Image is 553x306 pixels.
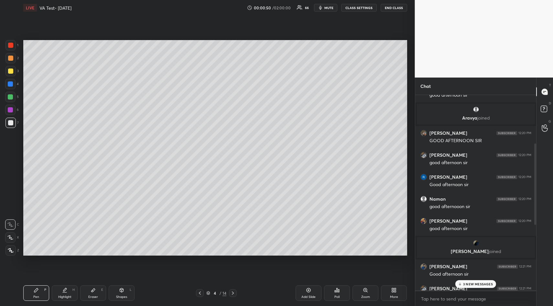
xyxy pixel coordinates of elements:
[5,118,19,128] div: 7
[496,131,517,135] img: 4P8fHbbgJtejmAAAAAElFTkSuQmCC
[5,66,19,76] div: 3
[5,105,19,115] div: 6
[549,83,551,88] p: T
[421,249,531,254] p: [PERSON_NAME]
[429,264,467,269] h6: [PERSON_NAME]
[497,265,518,269] img: 4P8fHbbgJtejmAAAAAElFTkSuQmCC
[130,288,132,291] div: L
[429,196,446,202] h6: Naman
[421,130,427,136] img: thumbnail.jpg
[5,92,19,102] div: 5
[429,92,531,99] div: good afternoon sir
[421,286,427,291] img: thumbnail.jpg
[429,152,467,158] h6: [PERSON_NAME]
[5,245,19,256] div: Z
[429,226,531,232] div: good afternoon sir
[44,288,46,291] div: P
[519,287,531,290] div: 12:21 PM
[429,218,467,224] h6: [PERSON_NAME]
[58,295,71,299] div: Highlight
[421,218,427,224] img: thumbnail.jpg
[421,196,427,202] img: default.png
[429,271,531,278] div: Good afternoon sir
[429,138,531,144] div: GOOD AFTERNOON SIR
[301,295,316,299] div: Add Slide
[5,40,18,50] div: 1
[518,197,531,201] div: 12:20 PM
[518,175,531,179] div: 12:20 PM
[5,219,19,230] div: C
[421,152,427,158] img: thumbnail.jpg
[5,53,19,63] div: 2
[116,295,127,299] div: Shapes
[497,287,518,290] img: 4P8fHbbgJtejmAAAAAElFTkSuQmCC
[496,175,517,179] img: 4P8fHbbgJtejmAAAAAElFTkSuQmCC
[496,153,517,157] img: 4P8fHbbgJtejmAAAAAElFTkSuQmCC
[390,295,398,299] div: More
[421,115,531,121] p: Aravya
[463,282,493,286] p: 3 NEW MESSAGES
[334,295,340,299] div: Poll
[496,197,517,201] img: 4P8fHbbgJtejmAAAAAElFTkSuQmCC
[219,291,221,295] div: /
[222,290,226,296] div: 14
[5,79,19,89] div: 4
[23,4,37,12] div: LIVE
[341,4,377,12] button: CLASS SETTINGS
[211,291,218,295] div: 4
[518,153,531,157] div: 12:20 PM
[472,106,479,113] img: default.png
[429,174,467,180] h6: [PERSON_NAME]
[429,160,531,166] div: good afternoon sir
[421,264,427,269] img: thumbnail.jpg
[415,78,436,95] p: Chat
[415,95,537,290] div: grid
[72,288,75,291] div: H
[429,204,531,210] div: good afternooon sir
[519,265,531,269] div: 12:21 PM
[548,119,551,124] p: G
[5,232,19,243] div: X
[324,5,333,10] span: mute
[429,286,467,291] h6: [PERSON_NAME]
[101,288,103,291] div: E
[429,130,467,136] h6: [PERSON_NAME]
[518,219,531,223] div: 12:20 PM
[305,6,309,9] div: 66
[496,219,517,223] img: 4P8fHbbgJtejmAAAAAElFTkSuQmCC
[429,182,531,188] div: Good afternoon sir
[33,295,39,299] div: Pen
[314,4,337,12] button: mute
[472,240,479,246] img: thumbnail.jpg
[39,5,71,11] h4: VA Test- [DATE]
[549,101,551,106] p: D
[88,295,98,299] div: Eraser
[421,174,427,180] img: thumbnail.jpg
[488,248,501,254] span: joined
[381,4,407,12] button: END CLASS
[477,115,490,121] span: joined
[518,131,531,135] div: 12:20 PM
[361,295,370,299] div: Zoom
